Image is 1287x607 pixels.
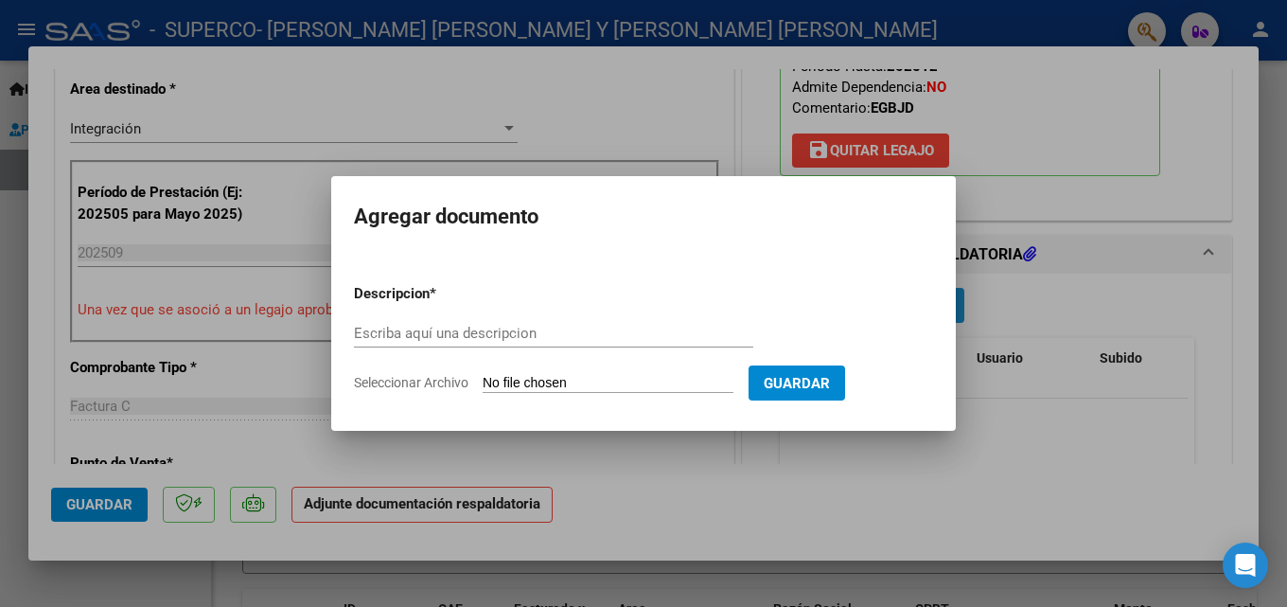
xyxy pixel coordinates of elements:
[354,283,528,305] p: Descripcion
[764,375,830,392] span: Guardar
[354,375,468,390] span: Seleccionar Archivo
[1223,543,1268,588] div: Open Intercom Messenger
[354,199,933,235] h2: Agregar documento
[749,366,845,401] button: Guardar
